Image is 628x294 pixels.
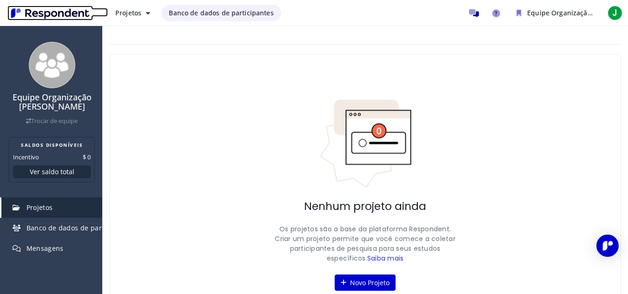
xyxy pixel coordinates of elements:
font: Projetos [115,8,141,17]
font: Banco de dados de participantes [26,223,134,232]
font: J [612,7,617,19]
button: J [606,5,624,21]
button: Novo Projeto [335,274,396,291]
font: Equipe Organização [PERSON_NAME] [13,91,92,112]
font: Projetos [26,203,53,212]
img: Nenhum indicador de projetos [319,99,412,189]
section: Resumo do saldo [9,137,95,183]
font: Mensagens [26,244,64,253]
img: team_avatar_256.png [29,42,75,88]
div: Abra o Intercom Messenger [596,235,619,257]
a: Trocar de equipe [26,117,78,125]
button: Ver saldo total [13,165,91,178]
font: Trocar de equipe [31,117,78,125]
img: Respondente [7,6,93,21]
a: Participantes da mensagem [464,4,483,22]
font: Ver saldo total [30,167,74,176]
a: Ajuda e suporte [487,4,505,22]
a: Saiba mais [367,254,404,263]
font: SALDOS DISPONÍVEIS [21,142,83,148]
font: Novo Projeto [350,278,390,287]
button: Projetos [108,5,158,21]
font: Nenhum projeto ainda [304,199,426,214]
a: Banco de dados de participantes [161,5,281,21]
font: Incentivo [13,153,39,161]
font: Os projetos são a base da plataforma Respondent. Criar um projeto permite que você comece a colet... [275,224,456,263]
font: Banco de dados de participantes [169,8,273,17]
font: $ 0 [83,153,91,161]
button: Equipe Organização Jessica [509,5,602,21]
